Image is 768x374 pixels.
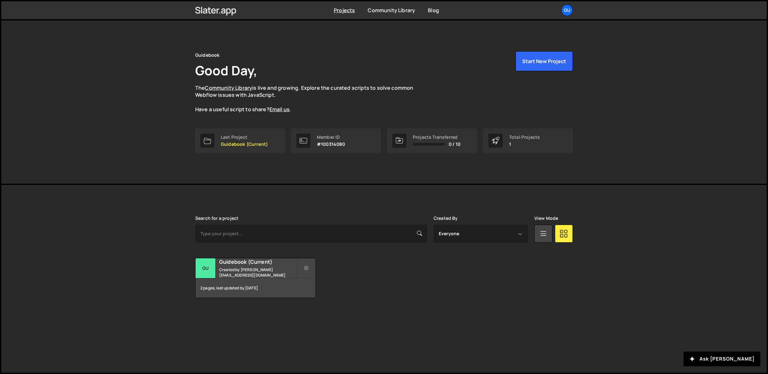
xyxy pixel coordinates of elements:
[221,142,268,147] p: Guidebook (Current)
[195,51,220,59] div: Guidebook
[368,7,415,14] a: Community Library
[334,7,355,14] a: Projects
[509,142,540,147] p: 1
[219,267,296,278] small: Created by [PERSON_NAME][EMAIL_ADDRESS][DOMAIN_NAME]
[195,129,285,153] a: Last Project Guidebook (Current)
[269,106,290,113] a: Email us
[195,62,257,79] h1: Good Day,
[317,135,345,140] div: Member ID
[561,4,573,16] a: Gu
[219,258,296,265] h2: Guidebook (Current)
[434,216,458,221] label: Created By
[413,135,460,140] div: Projects Transferred
[195,258,316,298] a: Gu Guidebook (Current) Created by [PERSON_NAME][EMAIL_ADDRESS][DOMAIN_NAME] 2 pages, last updated...
[205,84,252,91] a: Community Library
[196,258,216,278] div: Gu
[428,7,439,14] a: Blog
[195,84,426,113] p: The is live and growing. Explore the curated scripts to solve common Webflow issues with JavaScri...
[317,142,345,147] p: #100314080
[509,135,540,140] div: Total Projects
[684,352,760,366] button: Ask [PERSON_NAME]
[196,278,316,298] div: 2 pages, last updated by [DATE]
[221,135,268,140] div: Last Project
[449,142,460,147] span: 0 / 10
[516,51,573,71] button: Start New Project
[195,225,427,243] input: Type your project...
[534,216,558,221] label: View Mode
[195,216,238,221] label: Search for a project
